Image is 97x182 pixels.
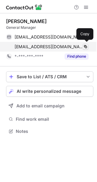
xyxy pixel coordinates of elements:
[16,129,91,134] span: Notes
[6,100,93,111] button: Add to email campaign
[16,103,65,108] span: Add to email campaign
[15,44,84,49] span: [EMAIL_ADDRESS][DOMAIN_NAME]
[6,4,42,11] img: ContactOut v5.3.10
[16,116,91,122] span: Find work email
[6,18,47,24] div: [PERSON_NAME]
[65,53,89,59] button: Reveal Button
[6,127,93,136] button: Notes
[6,25,93,30] div: General Manager
[6,115,93,123] button: Find work email
[17,89,81,94] span: AI write personalized message
[17,74,83,79] div: Save to List / ATS / CRM
[6,86,93,97] button: AI write personalized message
[6,71,93,82] button: save-profile-one-click
[15,34,84,40] span: [EMAIL_ADDRESS][DOMAIN_NAME]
